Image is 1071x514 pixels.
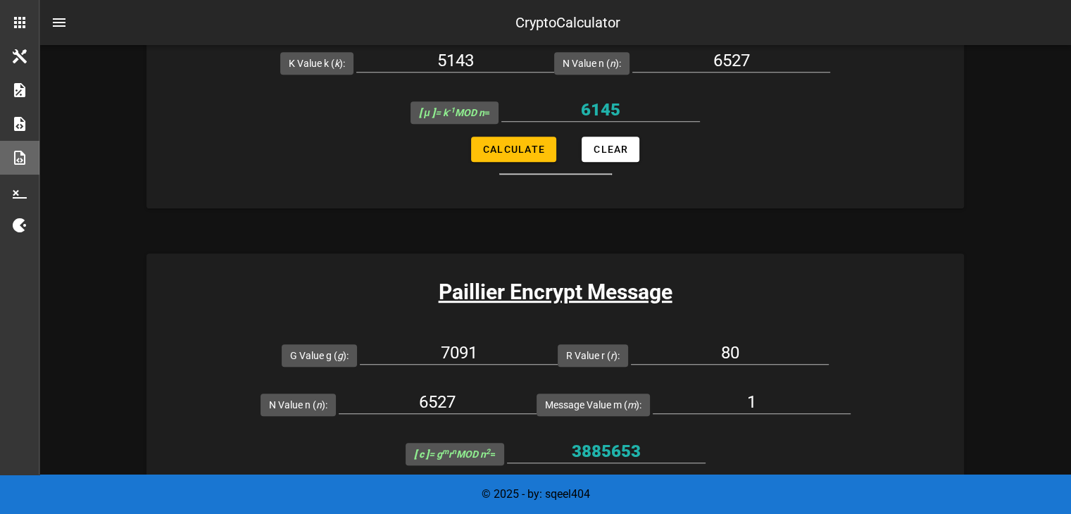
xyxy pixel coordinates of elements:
label: N Value n ( ): [269,398,327,412]
span: © 2025 - by: sqeel404 [482,487,590,501]
sup: n [452,447,456,456]
i: = k MOD n [419,107,484,118]
h3: Paillier Encrypt Message [146,276,964,308]
label: R Value r ( ): [566,349,620,363]
div: CryptoCalculator [515,12,620,33]
sup: m [442,447,449,456]
i: k [334,58,339,69]
i: n [316,399,322,410]
i: g [337,350,343,361]
i: r [610,350,614,361]
button: Calculate [471,137,556,162]
button: Clear [582,137,639,162]
label: K Value k ( ): [289,56,345,70]
button: nav-menu-toggle [42,6,76,39]
span: = [414,449,496,460]
label: Message Value m ( ): [545,398,641,412]
b: [ μ ] [419,107,434,118]
sup: 2 [486,447,490,456]
i: n [610,58,615,69]
i: m [627,399,636,410]
label: N Value n ( ): [563,56,621,70]
span: Calculate [482,144,545,155]
sup: -1 [448,106,455,115]
b: [ c ] [414,449,429,460]
span: Clear [593,144,628,155]
label: G Value g ( ): [290,349,349,363]
span: = [419,107,489,118]
i: = g r MOD n [414,449,490,460]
